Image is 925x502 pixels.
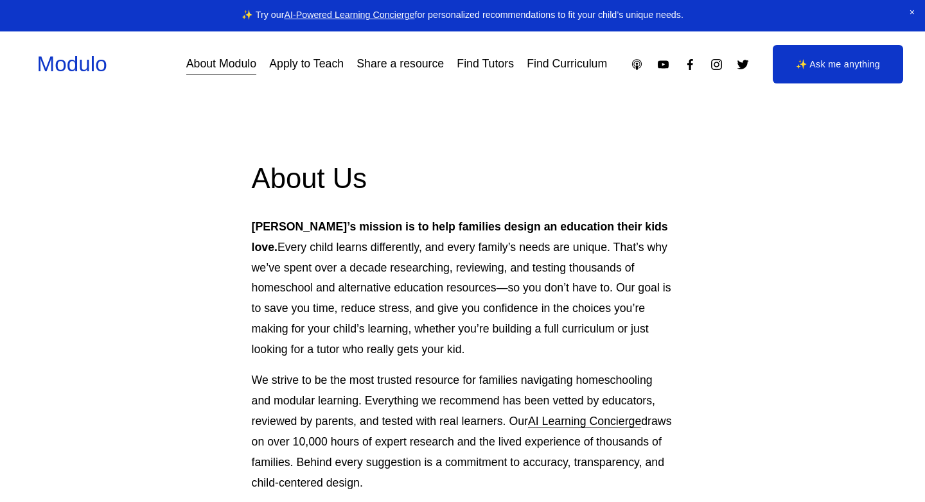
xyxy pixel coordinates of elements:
a: AI-Powered Learning Concierge [284,10,414,20]
p: We strive to be the most trusted resource for families navigating homeschooling and modular learn... [252,370,674,493]
strong: [PERSON_NAME]’s mission is to help families design an education their kids love. [252,220,671,254]
a: Apple Podcasts [630,58,644,71]
a: ✨ Ask me anything [773,45,903,83]
a: Twitter [736,58,750,71]
h2: About Us [252,160,674,196]
a: Apply to Teach [269,53,344,75]
a: About Modulo [186,53,256,75]
a: Find Curriculum [527,53,607,75]
a: Share a resource [357,53,444,75]
a: YouTube [656,58,670,71]
a: Facebook [683,58,697,71]
a: Instagram [710,58,723,71]
a: AI Learning Concierge [528,415,641,428]
p: Every child learns differently, and every family’s needs are unique. That’s why we’ve spent over ... [252,217,674,360]
a: Find Tutors [457,53,514,75]
a: Modulo [37,52,107,76]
